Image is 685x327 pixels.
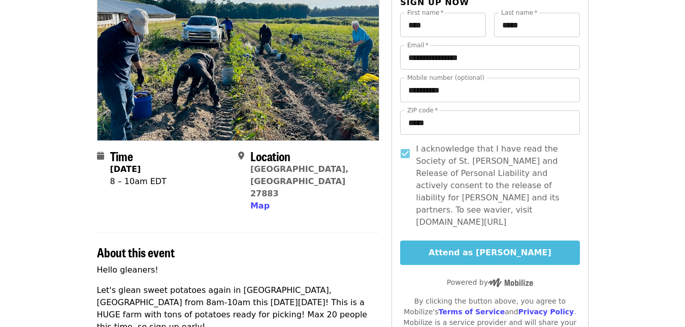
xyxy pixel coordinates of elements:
[400,110,579,135] input: ZIP code
[110,175,167,188] div: 8 – 10am EDT
[407,107,438,113] label: ZIP code
[97,264,380,276] p: Hello gleaners!
[447,278,533,286] span: Powered by
[238,151,244,161] i: map-marker-alt icon
[494,13,580,37] input: Last name
[407,10,444,16] label: First name
[407,75,484,81] label: Mobile number (optional)
[110,147,133,165] span: Time
[488,278,533,287] img: Powered by Mobilize
[407,42,429,48] label: Email
[518,308,574,316] a: Privacy Policy
[400,13,486,37] input: First name
[97,243,175,261] span: About this event
[438,308,505,316] a: Terms of Service
[501,10,537,16] label: Last name
[250,147,290,165] span: Location
[400,241,579,265] button: Attend as [PERSON_NAME]
[416,143,571,228] span: I acknowledge that I have read the Society of St. [PERSON_NAME] and Release of Personal Liability...
[400,45,579,70] input: Email
[250,200,270,212] button: Map
[250,164,349,198] a: [GEOGRAPHIC_DATA], [GEOGRAPHIC_DATA] 27883
[400,78,579,102] input: Mobile number (optional)
[110,164,141,174] strong: [DATE]
[97,151,104,161] i: calendar icon
[250,201,270,211] span: Map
